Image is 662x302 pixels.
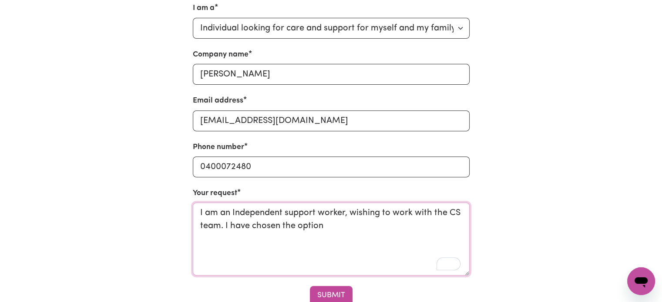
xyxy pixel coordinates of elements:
input: Your company name [193,64,470,85]
label: I am a [193,3,215,14]
textarea: To enrich screen reader interactions, please activate Accessibility in Grammarly extension settings [193,202,470,275]
label: Your request [193,188,237,199]
label: Email address [193,95,243,106]
input: Your email address [193,110,470,131]
label: Company name [193,49,249,60]
input: Your phone number [193,156,470,177]
iframe: Button to launch messaging window [627,267,655,295]
label: Phone number [193,142,244,153]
